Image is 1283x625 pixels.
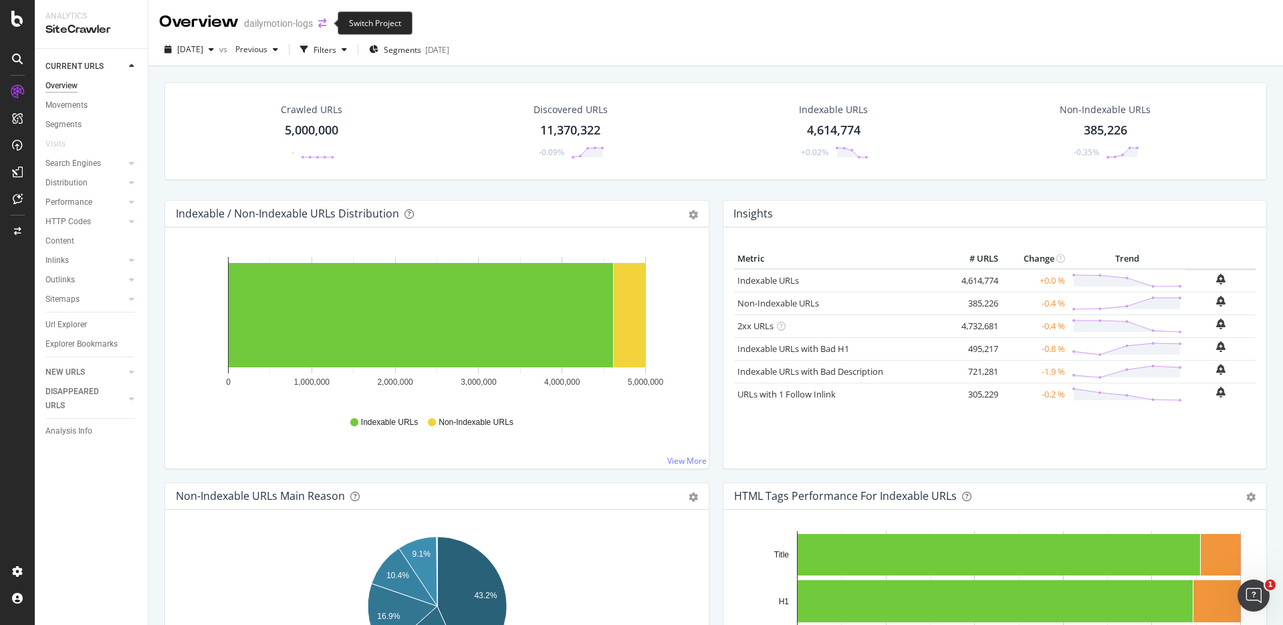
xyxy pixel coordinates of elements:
a: Visits [45,137,79,151]
a: Indexable URLs with Bad Description [737,365,883,377]
div: Overview [45,79,78,93]
a: Non-Indexable URLs [737,297,819,309]
span: Segments [384,44,421,56]
div: bell-plus [1216,274,1226,284]
text: 4,000,000 [544,377,580,387]
a: HTTP Codes [45,215,125,229]
div: Url Explorer [45,318,87,332]
th: Trend [1068,249,1185,269]
text: 9.1% [412,549,431,559]
div: Crawled URLs [281,103,342,116]
a: Indexable URLs [737,274,799,286]
div: Segments [45,118,82,132]
a: Analysis Info [45,424,138,438]
div: bell-plus [1216,341,1226,352]
td: 721,281 [948,360,1002,383]
div: Content [45,234,74,248]
div: Visits [45,137,66,151]
a: 2xx URLs [737,320,774,332]
div: Search Engines [45,157,101,171]
div: bell-plus [1216,364,1226,375]
a: Segments [45,118,138,132]
div: Indexable URLs [799,103,868,116]
div: gear [1246,493,1256,502]
td: 385,226 [948,292,1002,315]
a: Content [45,234,138,248]
text: 5,000,000 [628,377,664,387]
h4: Insights [733,205,773,223]
a: Performance [45,195,125,209]
a: Search Engines [45,157,125,171]
div: [DATE] [425,44,449,56]
div: gear [689,493,698,502]
text: 10.4% [386,571,409,580]
div: -0.35% [1074,147,1099,158]
div: bell-plus [1216,319,1226,329]
div: Filters [314,44,336,56]
td: -0.8 % [1002,337,1068,360]
a: Outlinks [45,273,125,287]
text: 16.9% [377,612,400,621]
td: 4,732,681 [948,315,1002,337]
a: Explorer Bookmarks [45,337,138,351]
a: Movements [45,98,138,112]
th: # URLS [948,249,1002,269]
text: Title [774,550,789,559]
a: View More [667,455,707,466]
div: Analytics [45,11,137,22]
div: dailymotion-logs [244,17,313,30]
div: Explorer Bookmarks [45,337,118,351]
div: Distribution [45,176,88,190]
div: Discovered URLs [534,103,608,116]
text: 3,000,000 [461,377,497,387]
a: CURRENT URLS [45,60,125,74]
div: HTML Tags Performance for Indexable URLs [734,489,957,503]
div: Non-Indexable URLs Main Reason [176,489,345,503]
td: 495,217 [948,337,1002,360]
a: Inlinks [45,254,125,268]
div: Analysis Info [45,424,92,438]
td: 4,614,774 [948,269,1002,292]
span: 1 [1265,579,1276,590]
div: bell-plus [1216,296,1226,306]
div: - [291,147,294,158]
th: Change [1002,249,1068,269]
div: CURRENT URLS [45,60,104,74]
span: Non-Indexable URLs [439,417,513,428]
a: DISAPPEARED URLS [45,385,125,413]
td: -0.4 % [1002,315,1068,337]
button: [DATE] [159,39,219,60]
div: 5,000,000 [285,122,338,139]
a: Overview [45,79,138,93]
div: Inlinks [45,254,69,268]
div: Non-Indexable URLs [1060,103,1151,116]
button: Previous [230,39,283,60]
text: 0 [226,377,231,387]
td: +0.0 % [1002,269,1068,292]
div: 385,226 [1084,122,1127,139]
div: Movements [45,98,88,112]
svg: A chart. [176,249,698,404]
td: -0.4 % [1002,292,1068,315]
div: NEW URLS [45,365,85,379]
span: vs [219,43,230,55]
text: 2,000,000 [377,377,413,387]
div: 11,370,322 [540,122,600,139]
div: -0.09% [539,147,564,158]
div: 4,614,774 [807,122,860,139]
td: -1.9 % [1002,360,1068,383]
a: Indexable URLs with Bad H1 [737,343,849,355]
th: Metric [734,249,949,269]
div: bell-plus [1216,387,1226,397]
a: Sitemaps [45,292,125,306]
td: 305,229 [948,383,1002,406]
iframe: Intercom live chat [1238,579,1270,612]
a: URLs with 1 Follow Inlink [737,388,836,400]
div: gear [689,210,698,219]
button: Filters [295,39,352,60]
text: 43.2% [474,591,497,600]
div: Switch Project [338,11,413,35]
span: Indexable URLs [361,417,418,428]
td: -0.2 % [1002,383,1068,406]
